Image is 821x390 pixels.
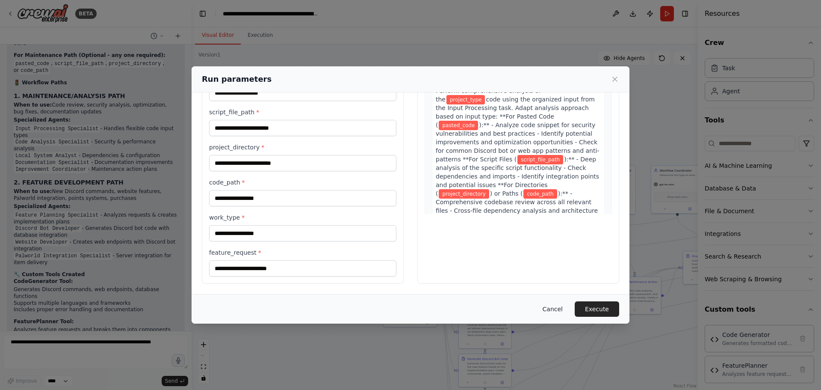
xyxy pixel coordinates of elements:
[209,248,396,257] label: feature_request
[436,87,541,103] span: Perform comprehensive analysis of the
[436,156,599,197] span: ):** - Deep analysis of the specific script functionality - Check dependencies and imports - Iden...
[202,73,272,85] h2: Run parameters
[517,155,563,164] span: Variable: script_file_path
[439,121,478,130] span: Variable: pasted_code
[536,301,570,317] button: Cancel
[209,143,396,152] label: project_directory
[209,178,396,187] label: code_path
[446,95,485,104] span: Variable: project_type
[575,301,619,317] button: Execute
[209,213,396,222] label: work_type
[436,96,595,128] span: code using the organized input from the Input Processing task. Adapt analysis approach based on i...
[209,108,396,116] label: script_file_path
[436,122,599,163] span: ):** - Analyze code snippet for security vulnerabilities and best practices - Identify potential ...
[490,190,523,197] span: ) or Paths (
[439,189,489,199] span: Variable: project_directory
[523,189,557,199] span: Variable: code_path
